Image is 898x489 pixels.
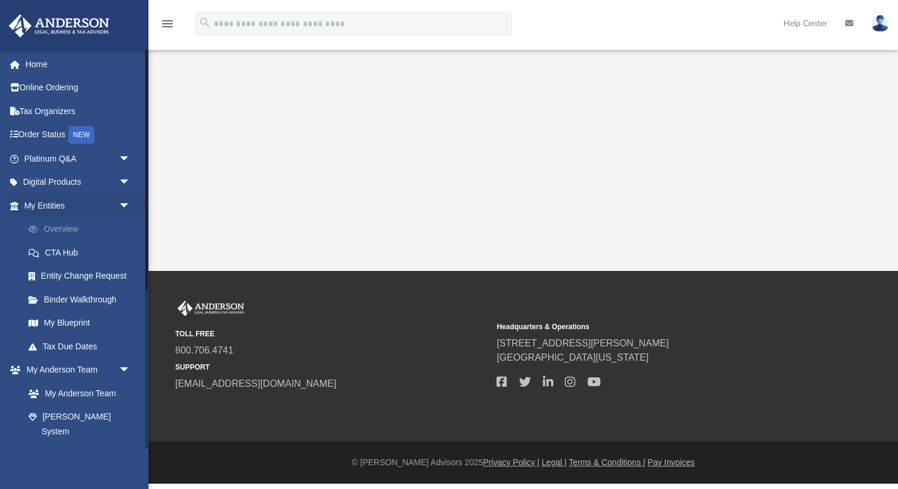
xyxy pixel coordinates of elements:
[8,123,148,147] a: Order StatusNEW
[497,338,669,348] a: [STREET_ADDRESS][PERSON_NAME]
[8,194,148,217] a: My Entitiesarrow_drop_down
[119,147,143,171] span: arrow_drop_down
[17,405,143,443] a: [PERSON_NAME] System
[119,358,143,383] span: arrow_drop_down
[497,321,810,332] small: Headquarters & Operations
[542,458,567,467] a: Legal |
[119,194,143,218] span: arrow_drop_down
[5,14,113,37] img: Anderson Advisors Platinum Portal
[8,52,148,76] a: Home
[17,443,143,467] a: Client Referrals
[175,362,488,373] small: SUPPORT
[175,329,488,339] small: TOLL FREE
[160,17,175,31] i: menu
[871,15,889,32] img: User Pic
[17,241,148,264] a: CTA Hub
[17,311,143,335] a: My Blueprint
[8,171,148,194] a: Digital Productsarrow_drop_down
[17,381,137,405] a: My Anderson Team
[8,147,148,171] a: Platinum Q&Aarrow_drop_down
[8,99,148,123] a: Tax Organizers
[17,288,148,311] a: Binder Walkthrough
[119,171,143,195] span: arrow_drop_down
[68,126,94,144] div: NEW
[198,16,211,29] i: search
[8,76,148,100] a: Online Ordering
[647,458,694,467] a: Pay Invoices
[160,23,175,31] a: menu
[175,301,246,316] img: Anderson Advisors Platinum Portal
[175,345,233,355] a: 800.706.4741
[497,352,649,362] a: [GEOGRAPHIC_DATA][US_STATE]
[8,358,143,382] a: My Anderson Teamarrow_drop_down
[17,335,148,358] a: Tax Due Dates
[483,458,540,467] a: Privacy Policy |
[17,217,148,241] a: Overview
[569,458,646,467] a: Terms & Conditions |
[175,378,336,389] a: [EMAIL_ADDRESS][DOMAIN_NAME]
[148,456,898,469] div: © [PERSON_NAME] Advisors 2025
[17,264,148,288] a: Entity Change Request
